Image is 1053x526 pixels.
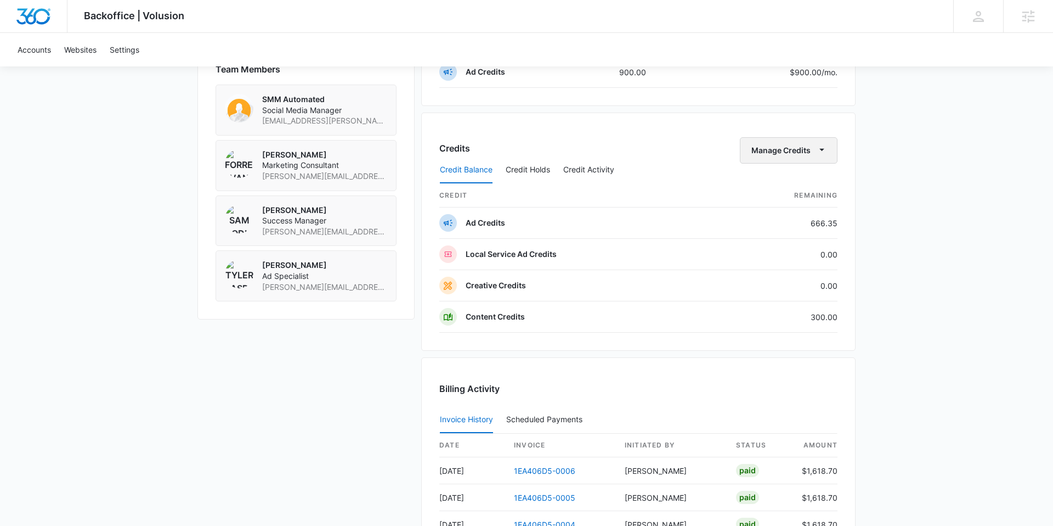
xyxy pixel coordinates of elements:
img: SMM Automated [225,94,253,122]
div: Paid [736,491,759,504]
button: Credit Activity [563,157,614,183]
span: Social Media Manager [262,105,387,116]
img: logo_orange.svg [18,18,26,26]
div: Keywords by Traffic [121,65,185,72]
p: [PERSON_NAME] [262,149,387,160]
a: Settings [103,33,146,66]
span: Marketing Consultant [262,160,387,171]
h3: Credits [439,142,470,155]
p: Creative Credits [466,280,526,291]
th: credit [439,184,721,208]
p: Content Credits [466,311,525,322]
a: 1EA406D5-0005 [514,493,575,502]
div: v 4.0.25 [31,18,54,26]
td: 300.00 [721,301,837,333]
a: Accounts [11,33,58,66]
span: [PERSON_NAME][EMAIL_ADDRESS][PERSON_NAME][DOMAIN_NAME] [262,171,387,182]
img: Sam Coduto [225,205,253,233]
div: Scheduled Payments [506,416,587,423]
td: 0.00 [721,239,837,270]
span: [PERSON_NAME][EMAIL_ADDRESS][PERSON_NAME][DOMAIN_NAME] [262,282,387,293]
td: 900.00 [610,57,704,88]
td: 0.00 [721,270,837,301]
img: tab_keywords_by_traffic_grey.svg [109,64,118,72]
span: Backoffice | Volusion [84,10,184,21]
th: invoice [505,434,616,457]
a: 1EA406D5-0006 [514,466,575,475]
td: [DATE] [439,484,505,511]
th: amount [793,434,837,457]
p: Ad Credits [466,66,505,77]
button: Credit Balance [440,157,492,183]
th: Remaining [721,184,837,208]
div: Paid [736,464,759,477]
img: tab_domain_overview_orange.svg [30,64,38,72]
th: date [439,434,505,457]
p: Ad Credits [466,217,505,228]
img: Tyler Rasdon [225,260,253,288]
td: [PERSON_NAME] [616,457,727,484]
p: [PERSON_NAME] [262,205,387,216]
td: $1,618.70 [793,484,837,511]
p: [PERSON_NAME] [262,260,387,271]
td: [DATE] [439,457,505,484]
a: Websites [58,33,103,66]
th: Initiated By [616,434,727,457]
div: Domain Overview [42,65,98,72]
span: [PERSON_NAME][EMAIL_ADDRESS][PERSON_NAME][DOMAIN_NAME] [262,226,387,237]
p: SMM Automated [262,94,387,105]
button: Credit Holds [506,157,550,183]
td: [PERSON_NAME] [616,484,727,511]
button: Manage Credits [740,137,837,164]
td: $1,618.70 [793,457,837,484]
td: 666.35 [721,208,837,239]
div: Domain: [DOMAIN_NAME] [29,29,121,37]
p: $900.00 [786,66,837,78]
span: /mo. [822,68,837,77]
span: [EMAIL_ADDRESS][PERSON_NAME][DOMAIN_NAME] [262,115,387,126]
p: Local Service Ad Credits [466,249,557,260]
span: Ad Specialist [262,271,387,282]
button: Invoice History [440,407,493,433]
img: website_grey.svg [18,29,26,37]
span: Success Manager [262,215,387,226]
img: Forrest Van Eck [225,149,253,178]
h3: Billing Activity [439,382,837,395]
th: status [727,434,793,457]
span: Team Members [216,63,280,76]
